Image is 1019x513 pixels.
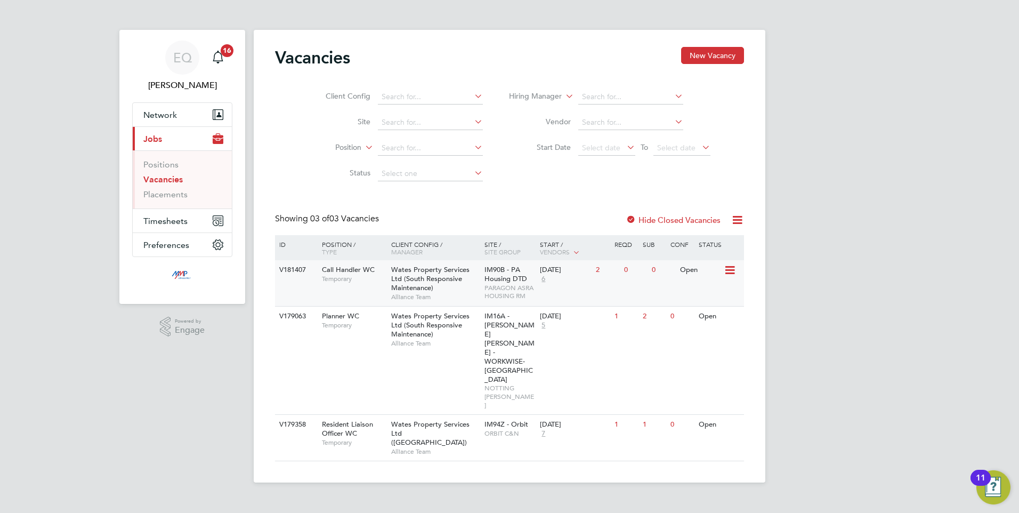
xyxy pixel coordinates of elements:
label: Position [300,142,361,153]
button: Timesheets [133,209,232,233]
label: Vendor [509,117,571,126]
button: Preferences [133,233,232,256]
div: Conf [668,235,695,253]
span: Preferences [143,240,189,250]
div: Open [677,260,724,280]
div: Reqd [612,235,640,253]
span: 16 [221,44,233,57]
a: EQ[PERSON_NAME] [132,41,232,92]
input: Select one [378,166,483,181]
span: IM94Z - Orbit [484,420,528,429]
div: V181407 [277,260,314,280]
div: Position / [314,235,389,261]
label: Hide Closed Vacancies [626,215,721,225]
label: Hiring Manager [500,91,562,102]
span: Site Group [484,247,521,256]
span: Eva Quinn [132,79,232,92]
div: 2 [640,307,668,326]
span: Powered by [175,317,205,326]
span: 5 [540,321,547,330]
span: Temporary [322,275,386,283]
span: Call Handler WC [322,265,375,274]
div: Open [696,307,742,326]
a: Go to home page [132,268,232,285]
span: Planner WC [322,311,359,320]
div: Start / [537,235,612,262]
div: V179358 [277,415,314,435]
a: Placements [143,189,188,199]
label: Status [309,168,370,178]
input: Search for... [378,141,483,156]
span: Select date [582,143,620,153]
span: Wates Property Services Ltd (South Responsive Maintenance) [391,265,470,292]
span: IM16A - [PERSON_NAME] [PERSON_NAME] - WORKWISE- [GEOGRAPHIC_DATA] [484,311,535,383]
span: 03 of [310,213,329,224]
span: Wates Property Services Ltd ([GEOGRAPHIC_DATA]) [391,420,470,447]
img: mmpconsultancy-logo-retina.png [167,268,198,285]
div: Client Config / [389,235,482,261]
div: ID [277,235,314,253]
span: Vendors [540,247,570,256]
div: Sub [640,235,668,253]
span: Type [322,247,337,256]
div: V179063 [277,307,314,326]
span: 6 [540,275,547,284]
button: Network [133,103,232,126]
span: 7 [540,429,547,438]
label: Client Config [309,91,370,101]
div: 2 [593,260,621,280]
span: ORBIT C&N [484,429,535,438]
nav: Main navigation [119,30,245,304]
div: 1 [640,415,668,435]
span: Select date [657,143,695,153]
div: [DATE] [540,312,609,321]
span: PARAGON ASRA HOUSING RM [484,284,535,300]
div: [DATE] [540,266,591,275]
span: Manager [391,247,423,256]
a: Positions [143,159,179,170]
h2: Vacancies [275,47,350,68]
button: Jobs [133,127,232,150]
label: Start Date [509,142,571,152]
input: Search for... [578,115,683,130]
a: Vacancies [143,174,183,185]
div: 0 [668,415,695,435]
div: Site / [482,235,538,261]
div: 1 [612,307,640,326]
span: EQ [173,51,192,65]
div: Open [696,415,742,435]
a: Powered byEngage [160,317,205,337]
div: [DATE] [540,420,609,429]
span: Engage [175,326,205,335]
div: Jobs [133,150,232,209]
span: Temporary [322,438,386,447]
span: Temporary [322,321,386,330]
span: 03 Vacancies [310,213,379,224]
input: Search for... [578,90,683,105]
span: Alliance Team [391,293,479,301]
span: Network [143,110,177,120]
span: Jobs [143,134,162,144]
div: Showing [275,213,381,225]
div: 0 [649,260,677,280]
div: Status [696,235,742,253]
label: Site [309,117,370,126]
span: To [637,140,651,154]
div: 1 [612,415,640,435]
span: Alliance Team [391,447,479,456]
span: Alliance Team [391,339,479,348]
span: Wates Property Services Ltd (South Responsive Maintenance) [391,311,470,339]
span: NOTTING [PERSON_NAME] [484,384,535,409]
span: Timesheets [143,216,188,226]
input: Search for... [378,90,483,105]
div: 0 [668,307,695,326]
span: Resident Liaison Officer WC [322,420,373,438]
button: New Vacancy [681,47,744,64]
button: Open Resource Center, 11 new notifications [976,470,1010,504]
div: 0 [621,260,649,280]
input: Search for... [378,115,483,130]
div: 11 [976,478,985,492]
span: IM90B - PA Housing DTD [484,265,527,283]
a: 16 [207,41,229,75]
